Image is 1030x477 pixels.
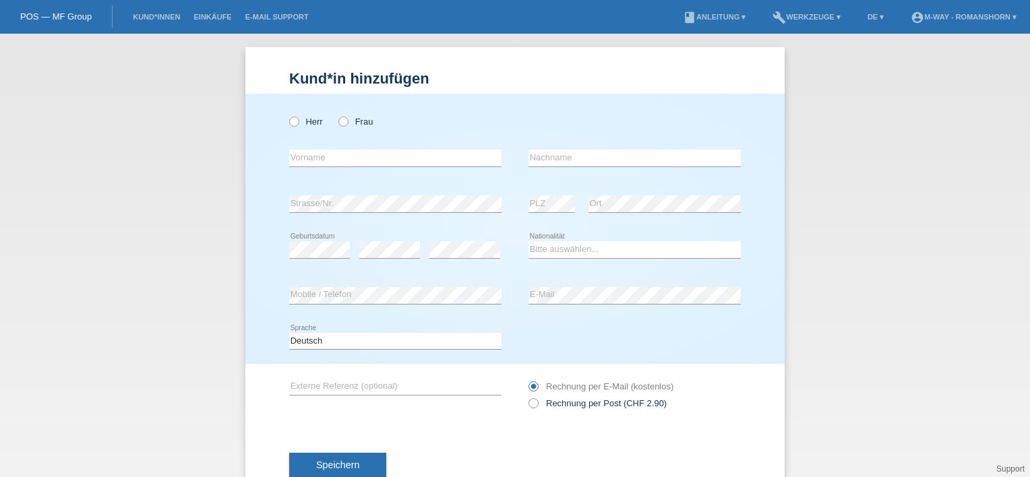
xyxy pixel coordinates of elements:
[528,398,667,408] label: Rechnung per Post (CHF 2.90)
[772,11,786,24] i: build
[316,459,359,470] span: Speichern
[911,11,924,24] i: account_circle
[766,13,847,21] a: buildWerkzeuge ▾
[861,13,890,21] a: DE ▾
[338,117,373,127] label: Frau
[528,398,537,415] input: Rechnung per Post (CHF 2.90)
[683,11,696,24] i: book
[338,117,347,125] input: Frau
[676,13,752,21] a: bookAnleitung ▾
[289,70,741,87] h1: Kund*in hinzufügen
[904,13,1023,21] a: account_circlem-way - Romanshorn ▾
[289,117,298,125] input: Herr
[528,381,673,391] label: Rechnung per E-Mail (kostenlos)
[239,13,315,21] a: E-Mail Support
[528,381,537,398] input: Rechnung per E-Mail (kostenlos)
[126,13,187,21] a: Kund*innen
[996,464,1025,474] a: Support
[20,11,92,22] a: POS — MF Group
[187,13,238,21] a: Einkäufe
[289,117,323,127] label: Herr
